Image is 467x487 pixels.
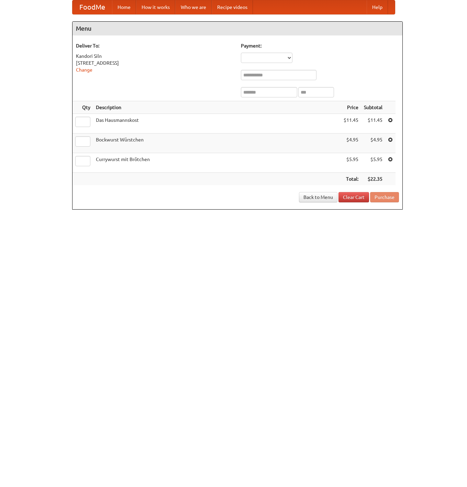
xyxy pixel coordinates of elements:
[175,0,212,14] a: Who we are
[73,0,112,14] a: FoodMe
[241,42,399,49] h5: Payment:
[76,53,234,60] div: Kandori Siln
[361,114,385,134] td: $11.45
[93,153,341,173] td: Currywurst mit Brötchen
[76,67,92,73] a: Change
[112,0,136,14] a: Home
[341,153,361,173] td: $5.95
[341,101,361,114] th: Price
[361,153,385,173] td: $5.95
[136,0,175,14] a: How it works
[93,101,341,114] th: Description
[93,114,341,134] td: Das Hausmannskost
[370,192,399,202] button: Purchase
[361,134,385,153] td: $4.95
[367,0,388,14] a: Help
[361,173,385,186] th: $22.35
[341,114,361,134] td: $11.45
[338,192,369,202] a: Clear Cart
[341,173,361,186] th: Total:
[73,22,402,35] h4: Menu
[76,42,234,49] h5: Deliver To:
[93,134,341,153] td: Bockwurst Würstchen
[73,101,93,114] th: Qty
[341,134,361,153] td: $4.95
[76,60,234,66] div: [STREET_ADDRESS]
[212,0,253,14] a: Recipe videos
[299,192,337,202] a: Back to Menu
[361,101,385,114] th: Subtotal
